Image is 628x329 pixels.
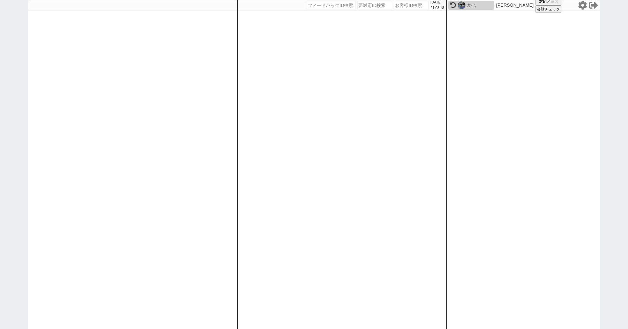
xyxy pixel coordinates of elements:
div: かじ [467,2,492,8]
input: フィードバックID検索 [307,1,356,9]
button: 会話チェック [536,5,561,13]
span: 会話チェック [537,7,560,12]
input: お客様ID検索 [394,1,429,9]
input: 要対応ID検索 [357,1,392,9]
p: 21:08:18 [431,5,444,11]
p: [PERSON_NAME] [496,2,533,8]
img: 0hEdBM1wzmGktvNA5xPyBkNB9kGSFMRUNZFgFdLA4yQisGV1VPEAFdKg9mQnlWAVRPQVdcKwk9EShjJ20tcWLmf2gERHxWAFk... [458,1,465,9]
